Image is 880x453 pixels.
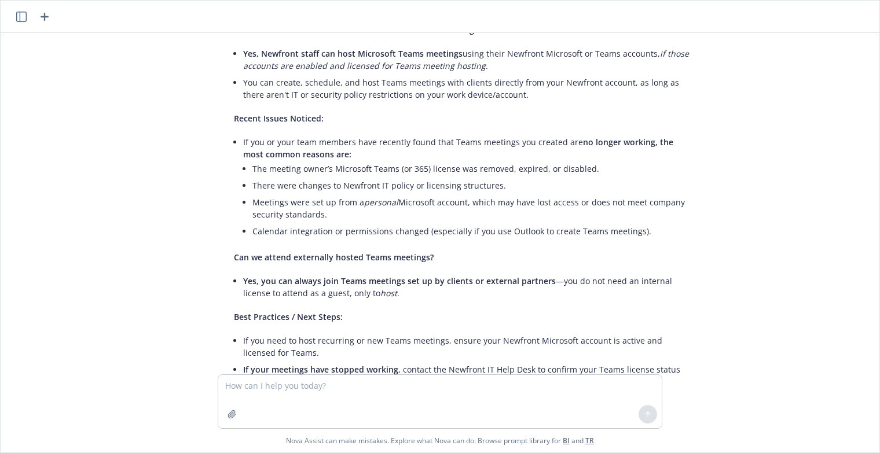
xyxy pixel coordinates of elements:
[243,275,556,286] span: Yes, you can always join Teams meetings set up by clients or external partners
[252,223,694,240] li: Calendar integration or permissions changed (especially if you use Outlook to create Teams meetin...
[243,332,694,361] li: If you need to host recurring or new Teams meetings, ensure your Newfront Microsoft account is ac...
[234,113,324,124] span: Recent Issues Noticed:
[243,45,694,74] li: using their Newfront Microsoft or Teams accounts, .
[585,436,594,445] a: TR
[243,272,694,301] li: —you do not need an internal license to attend as a guest, only to .
[243,74,694,103] li: You can create, schedule, and host Teams meetings with clients directly from your Newfront accoun...
[252,160,694,177] li: The meeting owner’s Microsoft Teams (or 365) license was removed, expired, or disabled.
[286,429,594,452] span: Nova Assist can make mistakes. Explore what Nova can do: Browse prompt library for and
[234,311,343,322] span: Best Practices / Next Steps:
[563,436,570,445] a: BI
[234,252,434,263] span: Can we attend externally hosted Teams meetings?
[243,364,398,375] span: If your meetings have stopped working
[252,177,694,194] li: There were changes to Newfront IT policy or licensing structures.
[243,134,694,242] li: If you or your team members have recently found that Teams meetings you created are
[243,361,694,390] li: , contact the Newfront IT Help Desk to confirm your Teams license status and resolve any account ...
[243,48,463,59] span: Yes, Newfront staff can host Microsoft Teams meetings
[252,194,694,223] li: Meetings were set up from a Microsoft account, which may have lost access or does not meet compan...
[380,288,397,299] em: host
[364,197,398,208] em: personal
